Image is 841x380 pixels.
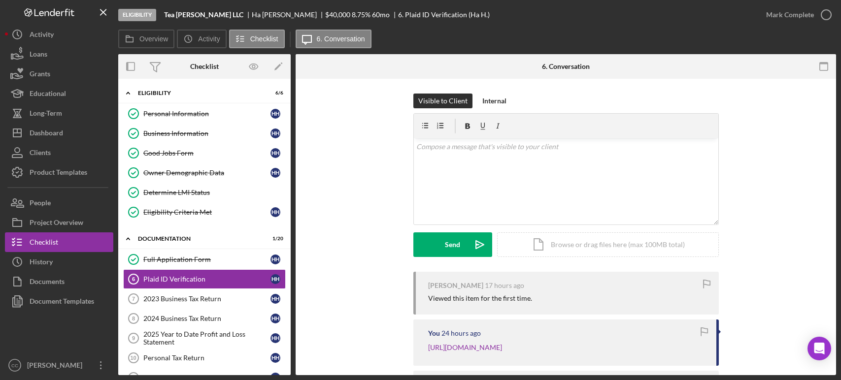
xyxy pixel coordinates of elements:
[441,329,481,337] time: 2025-10-09 17:00
[428,329,440,337] div: You
[139,35,168,43] label: Overview
[123,309,286,328] a: 82024 Business Tax ReturnHH
[143,275,270,283] div: Plaid ID Verification
[5,143,113,162] button: Clients
[143,295,270,303] div: 2023 Business Tax Return
[123,104,286,124] a: Personal InformationHH
[317,35,365,43] label: 6. Conversation
[164,11,243,19] b: Tea [PERSON_NAME] LLC
[542,63,590,70] div: 6. Conversation
[5,291,113,311] button: Document Templates
[143,189,285,196] div: Determine LMI Status
[270,314,280,323] div: H H
[30,252,53,274] div: History
[123,143,286,163] a: Good Jobs FormHH
[30,272,65,294] div: Documents
[5,123,113,143] button: Dashboard
[30,25,54,47] div: Activity
[30,123,63,145] div: Dashboard
[398,11,490,19] div: 6. Plaid ID Verification (Ha H.)
[5,193,113,213] button: People
[270,128,280,138] div: H H
[123,328,286,348] a: 92025 Year to Date Profit and Loss StatementHH
[132,335,135,341] tspan: 9
[30,143,51,165] div: Clients
[198,35,220,43] label: Activity
[143,149,270,157] div: Good Jobs Form
[177,30,226,48] button: Activity
[143,330,270,346] div: 2025 Year to Date Profit and Loss Statement
[270,168,280,178] div: H H
[143,255,270,263] div: Full Application Form
[229,30,285,48] button: Checklist
[123,289,286,309] a: 72023 Business Tax ReturnHH
[123,348,286,368] a: 10Personal Tax ReturnHH
[807,337,831,360] div: Open Intercom Messenger
[5,162,113,182] button: Product Templates
[30,162,87,185] div: Product Templates
[123,202,286,222] a: Eligibility Criteria MetHH
[138,236,259,242] div: Documentation
[266,90,283,96] div: 6 / 6
[123,183,286,202] a: Determine LMI Status
[143,354,270,362] div: Personal Tax Return
[270,148,280,158] div: H H
[485,282,524,289] time: 2025-10-09 23:53
[123,163,286,183] a: Owner Demographic DataHH
[5,272,113,291] button: Documents
[252,11,325,19] div: Ha [PERSON_NAME]
[5,252,113,272] button: History
[428,343,502,351] a: [URL][DOMAIN_NAME]
[5,355,113,375] button: CC[PERSON_NAME]
[30,103,62,126] div: Long-Term
[270,274,280,284] div: H H
[190,63,219,70] div: Checklist
[30,291,94,314] div: Document Templates
[413,94,472,108] button: Visible to Client
[428,282,483,289] div: [PERSON_NAME]
[5,84,113,103] button: Educational
[138,90,259,96] div: Eligibility
[11,363,18,368] text: CC
[118,30,174,48] button: Overview
[5,103,113,123] button: Long-Term
[266,236,283,242] div: 1 / 20
[30,213,83,235] div: Project Overview
[5,232,113,252] button: Checklist
[270,254,280,264] div: H H
[123,269,286,289] a: 6Plaid ID VerificationHH
[30,64,50,86] div: Grants
[445,232,460,257] div: Send
[418,94,468,108] div: Visible to Client
[143,129,270,137] div: Business Information
[270,109,280,119] div: H H
[132,296,135,302] tspan: 7
[143,110,270,118] div: Personal Information
[270,333,280,343] div: H H
[132,316,135,321] tspan: 8
[5,25,113,44] button: Activity
[143,208,270,216] div: Eligibility Criteria Met
[270,353,280,363] div: H H
[132,276,135,282] tspan: 6
[296,30,371,48] button: 6. Conversation
[766,5,814,25] div: Mark Complete
[143,315,270,322] div: 2024 Business Tax Return
[428,294,532,302] div: Viewed this item for the first time.
[270,207,280,217] div: H H
[352,11,370,19] div: 8.75 %
[5,213,113,232] button: Project Overview
[477,94,511,108] button: Internal
[30,232,58,254] div: Checklist
[372,11,390,19] div: 60 mo
[30,84,66,106] div: Educational
[25,355,89,378] div: [PERSON_NAME]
